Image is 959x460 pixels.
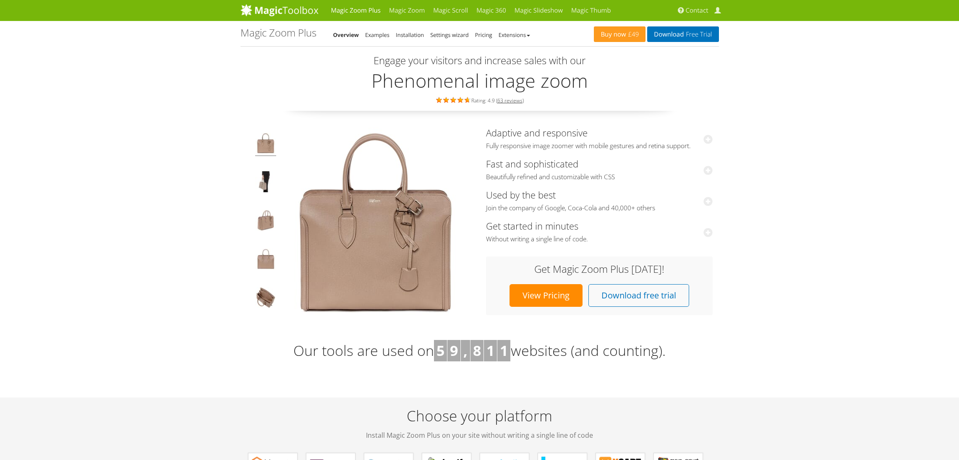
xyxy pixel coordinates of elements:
[486,142,713,150] span: Fully responsive image zoomer with mobile gestures and retina support.
[436,341,444,360] b: 5
[486,220,713,243] a: Get started in minutesWithout writing a single line of code.
[486,341,494,360] b: 1
[240,95,719,105] div: Rating: 4.9 ( )
[255,287,276,311] img: JavaScript zoom tool example
[475,31,492,39] a: Pricing
[626,31,639,38] span: £49
[486,126,713,150] a: Adaptive and responsiveFully responsive image zoomer with mobile gestures and retina support.
[240,27,316,38] h1: Magic Zoom Plus
[240,430,719,440] span: Install Magic Zoom Plus on your site without writing a single line of code
[255,133,276,156] img: Product image zoom example
[240,4,319,16] img: MagicToolbox.com - Image tools for your website
[255,210,276,233] img: jQuery image zoom example
[243,55,717,66] h3: Engage your visitors and increase sales with our
[255,248,276,272] img: Hover image zoom example
[686,6,708,15] span: Contact
[486,204,713,212] span: Join the company of Google, Coca-Cola and 40,000+ others
[396,31,424,39] a: Installation
[365,31,389,39] a: Examples
[430,31,469,39] a: Settings wizard
[240,340,719,362] h3: Our tools are used on websites (and counting).
[486,157,713,181] a: Fast and sophisticatedBeautifully refined and customizable with CSS
[494,264,704,274] h3: Get Magic Zoom Plus [DATE]!
[255,171,276,195] img: JavaScript image zoom example
[588,284,689,307] a: Download free trial
[499,31,530,39] a: Extensions
[333,31,359,39] a: Overview
[281,128,470,316] img: Magic Zoom Plus Demo
[647,26,719,42] a: DownloadFree Trial
[510,284,583,307] a: View Pricing
[500,341,508,360] b: 1
[486,173,713,181] span: Beautifully refined and customizable with CSS
[473,341,481,360] b: 8
[240,405,719,440] h2: Choose your platform
[240,70,719,91] h2: Phenomenal image zoom
[463,341,468,360] b: ,
[497,97,523,104] a: 63 reviews
[684,31,712,38] span: Free Trial
[486,188,713,212] a: Used by the bestJoin the company of Google, Coca-Cola and 40,000+ others
[450,341,458,360] b: 9
[486,235,713,243] span: Without writing a single line of code.
[594,26,645,42] a: Buy now£49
